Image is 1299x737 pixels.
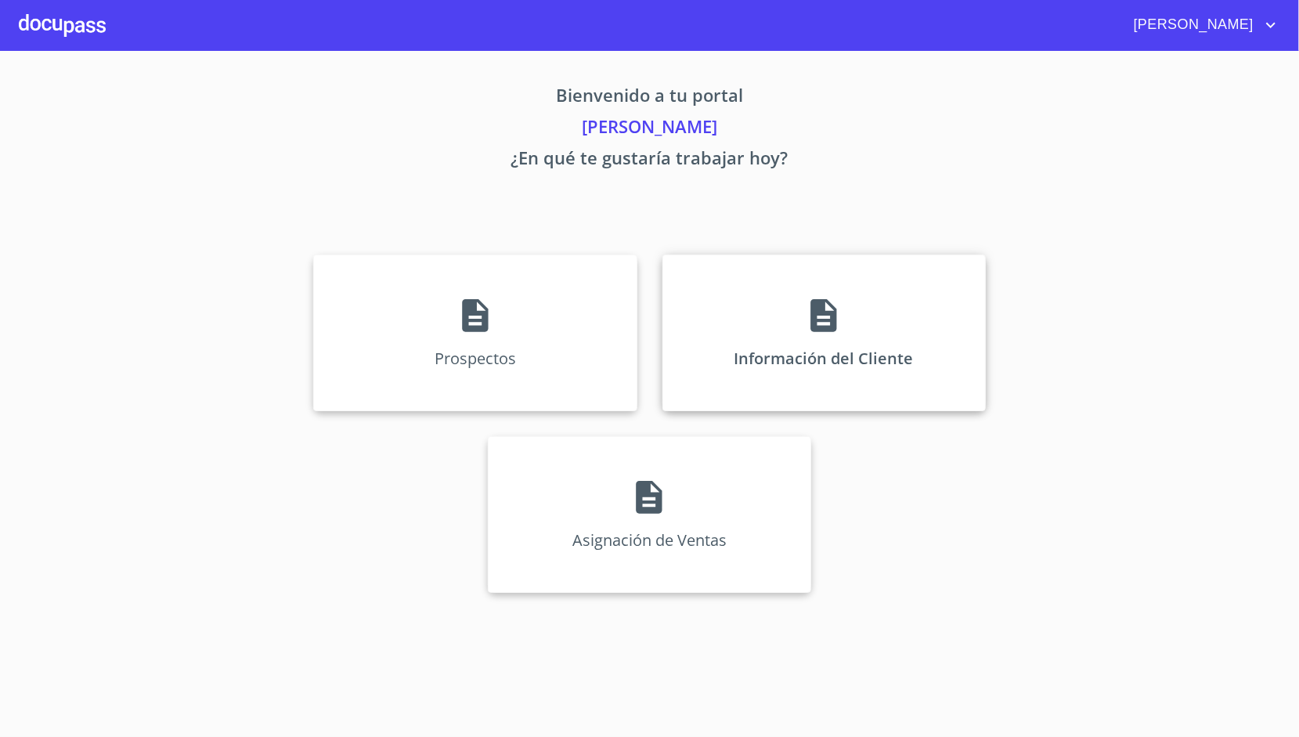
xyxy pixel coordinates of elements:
span: [PERSON_NAME] [1122,13,1261,38]
p: Bienvenido a tu portal [168,82,1132,114]
button: account of current user [1122,13,1280,38]
p: Prospectos [435,348,516,369]
p: ¿En qué te gustaría trabajar hoy? [168,145,1132,176]
p: Asignación de Ventas [572,529,727,551]
p: [PERSON_NAME] [168,114,1132,145]
p: Información del Cliente [734,348,914,369]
